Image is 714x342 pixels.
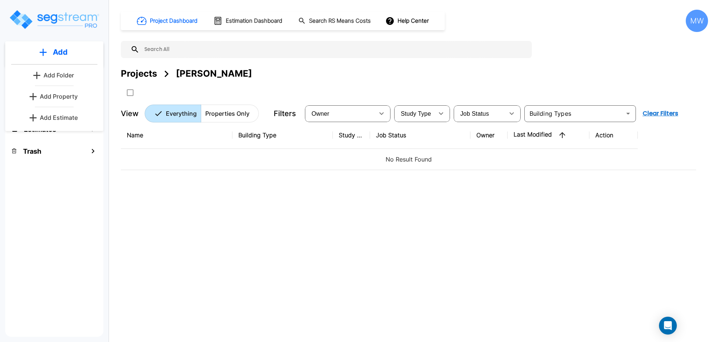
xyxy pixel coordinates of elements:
[166,109,197,118] p: Everything
[210,13,286,29] button: Estimation Dashboard
[40,92,78,101] p: Add Property
[40,113,78,122] p: Add Estimate
[176,67,252,80] div: [PERSON_NAME]
[455,103,504,124] div: Select
[384,14,432,28] button: Help Center
[333,122,370,149] th: Study Type
[527,108,621,119] input: Building Types
[23,146,41,156] h1: Trash
[201,105,259,122] button: Properties Only
[312,111,329,117] span: Owner
[226,17,282,25] h1: Estimation Dashboard
[623,108,633,119] button: Open
[508,122,589,149] th: Last Modified
[145,105,201,122] button: Everything
[470,122,508,149] th: Owner
[123,85,138,100] button: SelectAll
[589,122,638,149] th: Action
[121,67,157,80] div: Projects
[121,122,232,149] th: Name
[205,109,250,118] p: Properties Only
[686,10,708,32] div: MW
[370,122,470,149] th: Job Status
[401,111,431,117] span: Study Type
[53,47,68,58] p: Add
[659,317,677,335] div: Open Intercom Messenger
[5,41,103,63] button: Add
[150,17,197,25] h1: Project Dashboard
[44,71,74,80] p: Add Folder
[309,17,371,25] h1: Search RS Means Costs
[232,122,333,149] th: Building Type
[274,108,296,119] p: Filters
[295,14,375,28] button: Search RS Means Costs
[145,105,259,122] div: Platform
[396,103,434,124] div: Select
[9,9,100,30] img: Logo
[640,106,681,121] button: Clear Filters
[27,89,82,104] a: Add Property
[30,68,78,83] button: Add Folder
[134,13,202,29] button: Project Dashboard
[139,41,528,58] input: Search All
[121,108,139,119] p: View
[460,111,489,117] span: Job Status
[27,110,82,125] button: Add Estimate
[306,103,374,124] div: Select
[127,155,690,164] p: No Result Found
